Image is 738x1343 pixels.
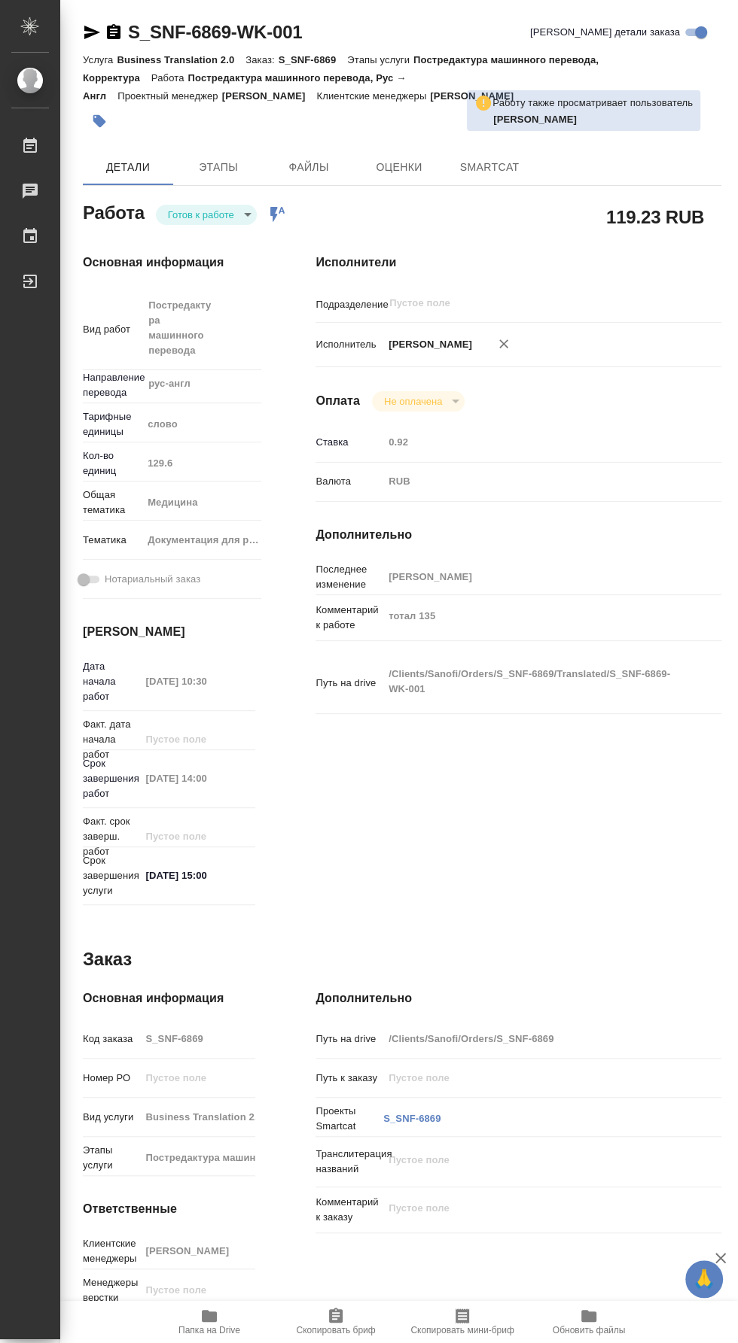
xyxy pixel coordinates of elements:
[383,1113,441,1124] a: S_SNF-6869
[316,337,383,352] p: Исполнитель
[380,395,447,408] button: Не оплачена
[83,370,142,400] p: Направление перевода
[83,448,142,479] p: Кол-во единиц
[530,25,680,40] span: [PERSON_NAME] детали заказа
[83,105,116,138] button: Добавить тэг
[316,676,383,691] p: Путь на drive
[140,1067,255,1089] input: Пустое поле
[83,1143,140,1173] p: Этапы услуги
[316,297,383,312] p: Подразделение
[178,1325,240,1335] span: Папка на Drive
[493,112,693,127] p: Горшкова Валентина
[493,96,693,111] p: Работу также просматривает пользователь
[83,853,140,898] p: Срок завершения услуги
[316,1104,383,1134] p: Проекты Smartcat
[316,435,383,450] p: Ставка
[388,294,652,312] input: Пустое поле
[140,1279,255,1301] input: Пустое поле
[142,527,279,553] div: Документация для рег. органов
[83,1236,140,1266] p: Клиентские менеджеры
[128,22,302,42] a: S_SNF-6869-WK-001
[83,409,142,439] p: Тарифные единицы
[606,204,704,229] h2: 119.23 RUB
[526,1301,652,1343] button: Обновить файлы
[383,469,688,494] div: RUB
[83,756,140,801] p: Срок завершения работ
[151,72,188,84] p: Работа
[140,1147,255,1168] input: Пустое поле
[142,490,279,515] div: Медицина
[140,670,255,692] input: Пустое поле
[553,1325,626,1335] span: Обновить файлы
[163,208,239,221] button: Готов к работе
[140,825,255,847] input: Пустое поле
[399,1301,526,1343] button: Скопировать мини-бриф
[83,533,142,548] p: Тематика
[279,54,348,65] p: S_SNF-6869
[83,1032,140,1047] p: Код заказа
[140,864,255,886] input: ✎ Введи что-нибудь
[410,1325,514,1335] span: Скопировать мини-бриф
[316,603,383,633] p: Комментарий к работе
[372,391,465,412] div: Готов к работе
[691,1263,717,1295] span: 🙏
[383,661,688,702] textarea: /Clients/Sanofi/Orders/S_SNF-6869/Translated/S_SNF-6869-WK-001
[83,1275,140,1305] p: Менеджеры верстки
[316,526,721,544] h4: Дополнительно
[383,431,688,453] input: Пустое поле
[317,90,431,102] p: Клиентские менеджеры
[316,989,721,1007] h4: Дополнительно
[316,1147,383,1177] p: Транслитерация названий
[117,54,245,65] p: Business Translation 2.0
[383,337,472,352] p: [PERSON_NAME]
[316,474,383,489] p: Валюта
[83,623,255,641] h4: [PERSON_NAME]
[685,1260,723,1298] button: 🙏
[222,90,317,102] p: [PERSON_NAME]
[487,327,520,360] button: Удалить исполнителя
[83,23,101,41] button: Скопировать ссылку для ЯМессенджера
[140,1240,255,1262] input: Пустое поле
[83,1110,140,1125] p: Вид услуги
[142,452,261,474] input: Пустое поле
[363,158,435,177] span: Оценки
[83,814,140,859] p: Факт. срок заверш. работ
[316,254,721,272] h4: Исполнители
[273,1301,399,1343] button: Скопировать бриф
[146,1301,273,1343] button: Папка на Drive
[140,1028,255,1050] input: Пустое поле
[383,566,688,588] input: Пустое поле
[83,989,255,1007] h4: Основная информация
[117,90,221,102] p: Проектный менеджер
[83,198,145,225] h2: Работа
[316,562,383,592] p: Последнее изменение
[273,158,345,177] span: Файлы
[383,1028,688,1050] input: Пустое поле
[383,603,688,629] textarea: тотал 135
[83,1200,255,1218] h4: Ответственные
[83,1071,140,1086] p: Номер РО
[347,54,413,65] p: Этапы услуги
[105,572,200,587] span: Нотариальный заказ
[316,392,360,410] h4: Оплата
[83,717,140,762] p: Факт. дата начала работ
[83,54,117,65] p: Услуга
[83,322,142,337] p: Вид работ
[140,1106,255,1128] input: Пустое поле
[83,659,140,704] p: Дата начала работ
[430,90,525,102] p: [PERSON_NAME]
[245,54,278,65] p: Заказ:
[316,1071,383,1086] p: Путь к заказу
[105,23,123,41] button: Скопировать ссылку
[83,488,142,518] p: Общая тематика
[142,412,279,437] div: слово
[156,205,257,225] div: Готов к работе
[453,158,526,177] span: SmartCat
[92,158,164,177] span: Детали
[140,728,255,750] input: Пустое поле
[316,1032,383,1047] p: Путь на drive
[182,158,255,177] span: Этапы
[296,1325,375,1335] span: Скопировать бриф
[83,72,406,102] p: Постредактура машинного перевода, Рус → Англ
[316,1195,383,1225] p: Комментарий к заказу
